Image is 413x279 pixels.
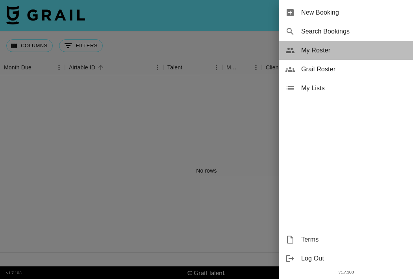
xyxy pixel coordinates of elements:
span: Grail Roster [301,65,407,74]
span: My Roster [301,46,407,55]
span: Search Bookings [301,27,407,36]
div: Search Bookings [279,22,413,41]
div: My Roster [279,41,413,60]
span: Terms [301,235,407,244]
span: Log Out [301,254,407,263]
div: v 1.7.103 [279,268,413,276]
div: Terms [279,230,413,249]
div: Log Out [279,249,413,268]
div: New Booking [279,3,413,22]
div: My Lists [279,79,413,98]
span: My Lists [301,84,407,93]
span: New Booking [301,8,407,17]
div: Grail Roster [279,60,413,79]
